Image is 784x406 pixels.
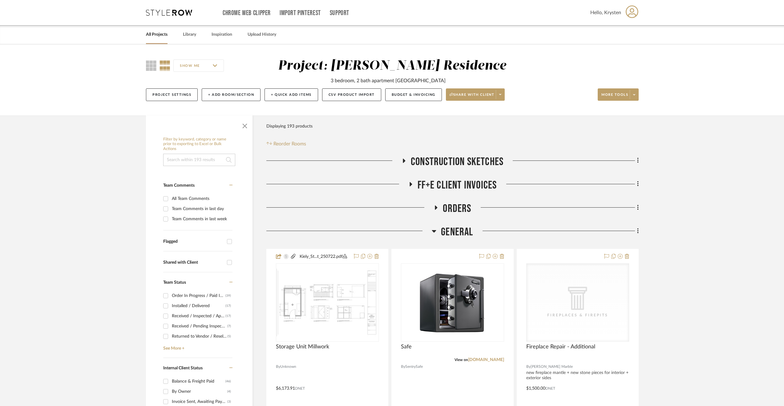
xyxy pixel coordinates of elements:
[172,301,225,311] div: Installed / Delivered
[265,88,318,101] button: + Quick Add Items
[227,387,231,396] div: (4)
[172,194,231,204] div: All Team Comments
[405,364,423,370] span: SentrySafe
[146,88,198,101] button: Project Settings
[163,280,186,285] span: Team Status
[163,183,195,188] span: Team Comments
[225,311,231,321] div: (17)
[418,179,497,192] span: FF+E Client Invoices
[225,376,231,386] div: (46)
[526,364,531,370] span: By
[273,140,306,148] span: Reorder Rooms
[441,225,473,239] span: General
[278,59,506,72] div: Project: [PERSON_NAME] Residence
[163,239,224,244] div: Flagged
[455,358,468,362] span: View on
[172,204,231,214] div: Team Comments in last day
[601,92,628,102] span: More tools
[248,30,276,39] a: Upload History
[172,387,227,396] div: By Owner
[401,364,405,370] span: By
[411,155,503,168] span: Construction Sketches
[163,137,235,152] h6: Filter by keyword, category or name prior to exporting to Excel or Bulk Actions
[225,301,231,311] div: (17)
[183,30,196,39] a: Library
[401,343,412,350] span: Safe
[212,30,232,39] a: Inspiration
[146,30,168,39] a: All Projects
[162,341,232,351] a: See More +
[172,291,225,301] div: Order In Progress / Paid In Full w/ Freight, No Balance due
[172,331,227,341] div: Returned to Vendor / Reselect
[590,9,621,16] span: Hello, Krysten
[280,364,296,370] span: Unknown
[443,202,471,215] span: Orders
[330,10,349,16] a: Support
[414,264,491,341] img: Safe
[172,376,225,386] div: Balance & Freight Paid
[446,88,505,101] button: Share with client
[526,343,595,350] span: Fireplace Repair - Additional
[296,253,350,260] button: Kiely_St...t_250722.pdf
[322,88,381,101] button: CSV Product Import
[239,119,251,131] button: Close
[227,321,231,331] div: (7)
[276,364,280,370] span: By
[276,343,329,350] span: Storage Unit Millwork
[450,92,495,102] span: Share with client
[163,154,235,166] input: Search within 193 results
[598,88,639,101] button: More tools
[223,10,271,16] a: Chrome Web Clipper
[531,364,573,370] span: [PERSON_NAME] Marble
[163,260,224,265] div: Shared with Client
[172,214,231,224] div: Team Comments in last week
[225,291,231,301] div: (39)
[227,331,231,341] div: (5)
[280,10,321,16] a: Import Pinterest
[385,88,442,101] button: Budget & Invoicing
[266,120,313,132] div: Displaying 193 products
[547,312,608,318] div: Fireplaces & Firepits
[202,88,261,101] button: + Add Room/Section
[266,140,306,148] button: Reorder Rooms
[277,269,378,336] img: Storage Unit Millwork
[331,77,446,84] div: 3 bedroom, 2 bath apartment [GEOGRAPHIC_DATA]
[172,311,225,321] div: Received / Inspected / Approved
[172,321,227,331] div: Received / Pending Inspection
[163,366,203,370] span: Internal Client Status
[468,358,504,362] a: [DOMAIN_NAME]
